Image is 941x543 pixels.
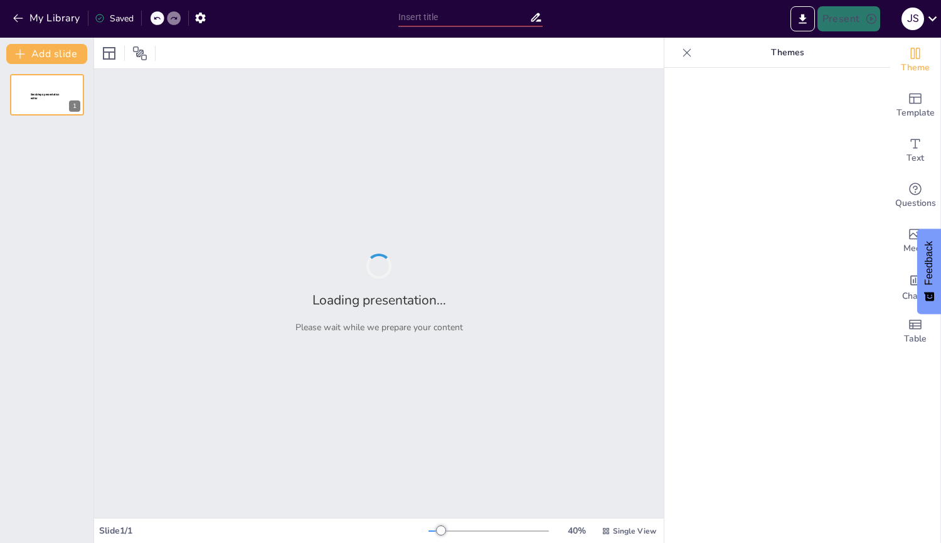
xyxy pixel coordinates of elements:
div: 1 [10,74,84,116]
div: Get real-time input from your audience [890,173,940,218]
span: Questions [895,196,936,210]
input: Insert title [398,8,529,26]
button: Present [817,6,880,31]
div: 1 [69,100,80,112]
span: Feedback [923,241,935,285]
p: Themes [697,38,878,68]
span: Position [132,46,147,61]
div: j s [901,8,924,30]
div: Layout [99,43,119,63]
button: j s [901,6,924,31]
span: Table [904,332,927,346]
span: Sendsteps presentation editor [31,93,60,100]
div: Change the overall theme [890,38,940,83]
span: Template [896,106,935,120]
h2: Loading presentation... [312,291,446,309]
span: Text [906,151,924,165]
button: My Library [9,8,85,28]
div: Saved [95,13,134,24]
span: Charts [902,289,928,303]
span: Single View [613,526,656,536]
div: 40 % [561,525,592,537]
div: Slide 1 / 1 [99,525,428,537]
div: Add images, graphics, shapes or video [890,218,940,264]
div: Add charts and graphs [890,264,940,309]
div: Add a table [890,309,940,354]
span: Media [903,242,928,255]
button: Add slide [6,44,87,64]
div: Add text boxes [890,128,940,173]
p: Please wait while we prepare your content [295,321,463,333]
span: Theme [901,61,930,75]
div: Add ready made slides [890,83,940,128]
button: Feedback - Show survey [917,228,941,314]
button: Export to PowerPoint [790,6,815,31]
